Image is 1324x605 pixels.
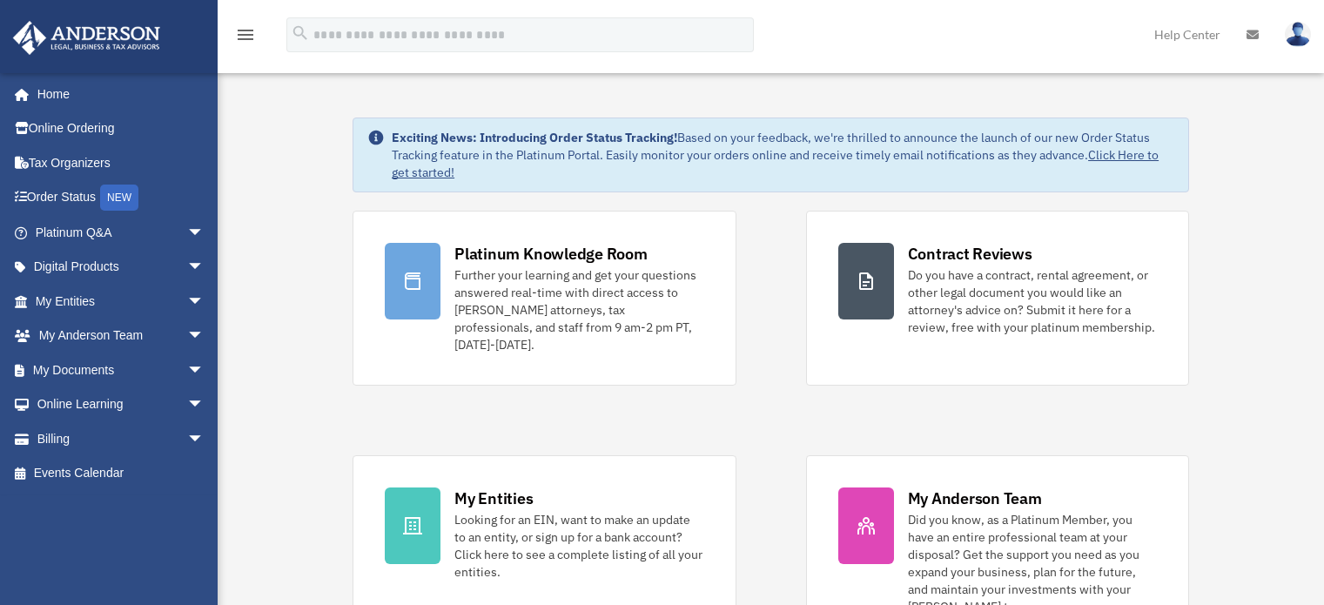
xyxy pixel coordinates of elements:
a: Platinum Q&Aarrow_drop_down [12,215,231,250]
a: Contract Reviews Do you have a contract, rental agreement, or other legal document you would like... [806,211,1189,386]
a: Events Calendar [12,456,231,491]
a: Billingarrow_drop_down [12,421,231,456]
a: Home [12,77,222,111]
i: menu [235,24,256,45]
div: Further your learning and get your questions answered real-time with direct access to [PERSON_NAM... [454,266,703,353]
div: My Entities [454,487,533,509]
div: Platinum Knowledge Room [454,243,648,265]
span: arrow_drop_down [187,284,222,319]
div: Based on your feedback, we're thrilled to announce the launch of our new Order Status Tracking fe... [392,129,1174,181]
a: Platinum Knowledge Room Further your learning and get your questions answered real-time with dire... [353,211,736,386]
a: menu [235,30,256,45]
a: My Anderson Teamarrow_drop_down [12,319,231,353]
img: Anderson Advisors Platinum Portal [8,21,165,55]
a: My Documentsarrow_drop_down [12,353,231,387]
div: My Anderson Team [908,487,1042,509]
a: Tax Organizers [12,145,231,180]
i: search [291,24,310,43]
div: NEW [100,185,138,211]
a: Order StatusNEW [12,180,231,216]
a: Digital Productsarrow_drop_down [12,250,231,285]
span: arrow_drop_down [187,353,222,388]
a: Online Ordering [12,111,231,146]
span: arrow_drop_down [187,319,222,354]
div: Do you have a contract, rental agreement, or other legal document you would like an attorney's ad... [908,266,1157,336]
a: Click Here to get started! [392,147,1159,180]
span: arrow_drop_down [187,387,222,423]
span: arrow_drop_down [187,421,222,457]
div: Looking for an EIN, want to make an update to an entity, or sign up for a bank account? Click her... [454,511,703,581]
a: My Entitiesarrow_drop_down [12,284,231,319]
span: arrow_drop_down [187,215,222,251]
strong: Exciting News: Introducing Order Status Tracking! [392,130,677,145]
a: Online Learningarrow_drop_down [12,387,231,422]
span: arrow_drop_down [187,250,222,286]
img: User Pic [1285,22,1311,47]
div: Contract Reviews [908,243,1032,265]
